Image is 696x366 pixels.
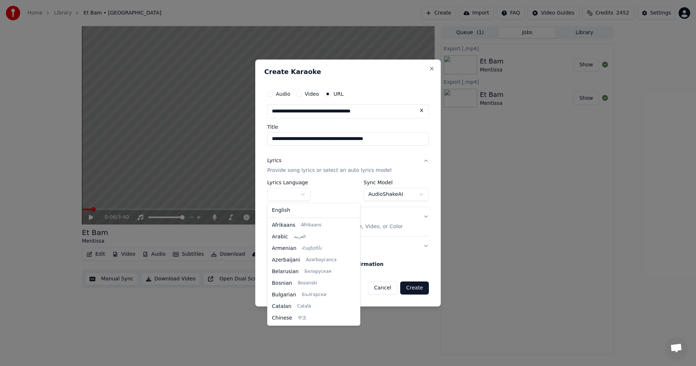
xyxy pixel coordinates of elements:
span: العربية [294,234,306,240]
span: Arabic [272,233,288,240]
span: Български [302,292,326,298]
span: Armenian [272,245,297,252]
span: Հայերեն [302,246,322,251]
span: Беларуская [304,269,331,275]
span: Bulgarian [272,291,296,299]
span: Afrikaans [301,222,322,228]
span: Catalan [272,303,291,310]
span: 中文 [298,315,307,321]
span: Bosnian [272,280,292,287]
span: English [272,207,290,214]
span: Belarusian [272,268,299,275]
span: Català [297,304,311,309]
span: Bosanski [298,280,317,286]
span: Azərbaycanca [306,257,336,263]
span: Chinese [272,314,292,322]
span: Azerbaijani [272,256,300,264]
span: Afrikaans [272,222,295,229]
